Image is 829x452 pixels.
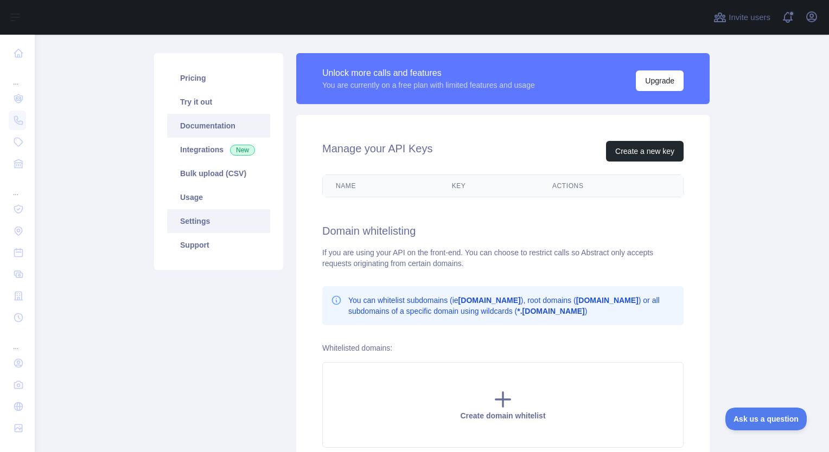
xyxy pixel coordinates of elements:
[167,114,270,138] a: Documentation
[439,175,539,197] th: Key
[9,330,26,351] div: ...
[636,70,684,91] button: Upgrade
[167,66,270,90] a: Pricing
[517,307,584,315] b: *.[DOMAIN_NAME]
[322,80,535,91] div: You are currently on a free plan with limited features and usage
[729,11,770,24] span: Invite users
[322,67,535,80] div: Unlock more calls and features
[167,138,270,162] a: Integrations New
[167,233,270,257] a: Support
[458,296,521,305] b: [DOMAIN_NAME]
[348,295,675,317] p: You can whitelist subdomains (ie ), root domains ( ) or all subdomains of a specific domain using...
[460,411,545,420] span: Create domain whitelist
[606,141,684,162] button: Create a new key
[322,247,684,269] div: If you are using your API on the front-end. You can choose to restrict calls so Abstract only acc...
[9,176,26,197] div: ...
[167,209,270,233] a: Settings
[711,9,773,26] button: Invite users
[9,65,26,87] div: ...
[167,185,270,209] a: Usage
[576,296,639,305] b: [DOMAIN_NAME]
[322,141,432,162] h2: Manage your API Keys
[725,408,807,430] iframe: Toggle Customer Support
[230,145,255,156] span: New
[539,175,683,197] th: Actions
[323,175,439,197] th: Name
[322,344,392,352] label: Whitelisted domains:
[167,90,270,114] a: Try it out
[322,223,684,238] h2: Domain whitelisting
[167,162,270,185] a: Bulk upload (CSV)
